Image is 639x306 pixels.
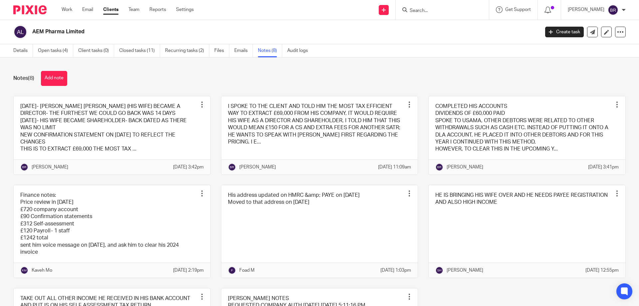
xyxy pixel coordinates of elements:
img: svg%3E [228,163,236,171]
a: Open tasks (4) [38,44,73,57]
p: [PERSON_NAME] [239,164,276,170]
a: Create task [545,27,584,37]
img: svg%3E [13,25,27,39]
button: Add note [41,71,67,86]
h2: AEM Pharma Limited [32,28,435,35]
a: Recurring tasks (2) [165,44,209,57]
img: svg%3E [435,163,443,171]
p: [DATE] 3:42pm [173,164,204,170]
p: [DATE] 12:55pm [585,267,619,274]
img: svg%3E [228,266,236,274]
a: Audit logs [287,44,313,57]
a: Email [82,6,93,13]
p: [DATE] 11:09am [378,164,411,170]
span: Get Support [505,7,531,12]
p: [DATE] 2:19pm [173,267,204,274]
img: svg%3E [20,163,28,171]
img: svg%3E [20,266,28,274]
a: Team [128,6,139,13]
span: (8) [28,76,34,81]
h1: Notes [13,75,34,82]
p: [DATE] 1:03pm [380,267,411,274]
p: [PERSON_NAME] [32,164,68,170]
p: Kaveh Mo [32,267,52,274]
img: Pixie [13,5,47,14]
a: Notes (8) [258,44,282,57]
p: Foad M [239,267,255,274]
a: Details [13,44,33,57]
p: [PERSON_NAME] [568,6,604,13]
a: Reports [149,6,166,13]
img: svg%3E [435,266,443,274]
p: [PERSON_NAME] [447,267,483,274]
a: Settings [176,6,194,13]
a: Emails [234,44,253,57]
img: svg%3E [608,5,618,15]
p: [DATE] 3:41pm [588,164,619,170]
a: Client tasks (0) [78,44,114,57]
a: Files [214,44,229,57]
a: Clients [103,6,118,13]
p: [PERSON_NAME] [447,164,483,170]
input: Search [409,8,469,14]
a: Closed tasks (11) [119,44,160,57]
a: Work [62,6,72,13]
